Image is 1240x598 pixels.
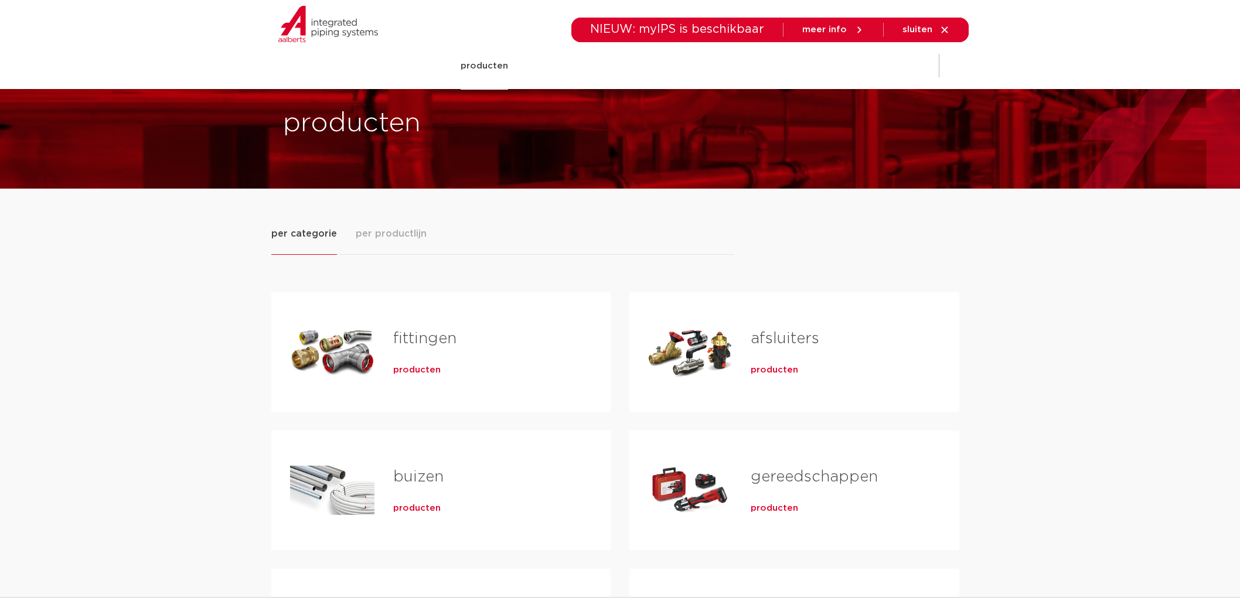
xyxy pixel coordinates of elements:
[461,42,852,90] nav: Menu
[911,42,922,90] div: my IPS
[393,364,441,376] a: producten
[751,42,788,90] a: services
[283,105,614,142] h1: producten
[677,42,727,90] a: downloads
[592,42,654,90] a: toepassingen
[751,469,878,484] a: gereedschappen
[532,42,569,90] a: markten
[902,25,950,35] a: sluiten
[751,503,798,514] a: producten
[751,364,798,376] a: producten
[802,25,847,34] span: meer info
[802,25,864,35] a: meer info
[393,331,457,346] a: fittingen
[461,42,508,90] a: producten
[271,227,337,241] span: per categorie
[751,331,819,346] a: afsluiters
[902,25,932,34] span: sluiten
[590,23,764,35] span: NIEUW: myIPS is beschikbaar
[393,469,444,484] a: buizen
[393,503,441,514] a: producten
[812,42,852,90] a: over ons
[356,227,427,241] span: per productlijn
